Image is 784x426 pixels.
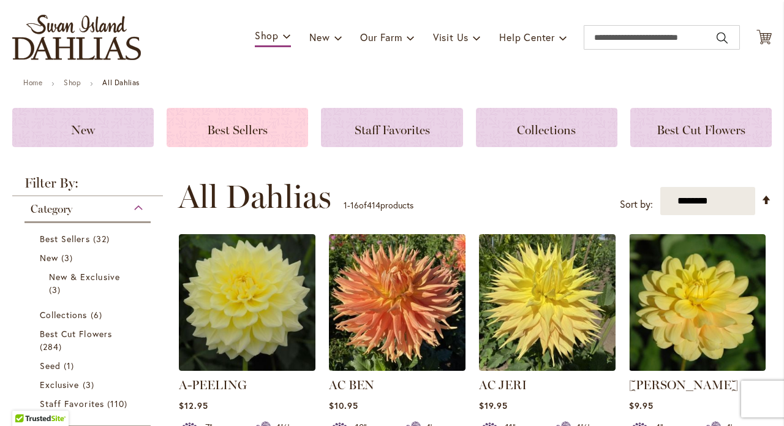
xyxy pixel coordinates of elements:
[40,379,79,390] span: Exclusive
[179,378,247,392] a: A-PEELING
[64,78,81,87] a: Shop
[12,108,154,147] a: New
[93,232,113,245] span: 32
[40,232,138,245] a: Best Sellers
[499,31,555,44] span: Help Center
[40,233,90,245] span: Best Sellers
[40,378,138,391] a: Exclusive
[629,400,654,411] span: $9.95
[40,309,88,321] span: Collections
[31,202,72,216] span: Category
[49,270,129,296] a: New &amp; Exclusive
[207,123,268,137] span: Best Sellers
[12,15,141,60] a: store logo
[350,199,359,211] span: 16
[321,108,462,147] a: Staff Favorites
[517,123,576,137] span: Collections
[83,378,97,391] span: 3
[629,362,766,373] a: AHOY MATEY
[479,234,616,371] img: AC Jeri
[23,78,42,87] a: Home
[479,400,508,411] span: $19.95
[40,251,138,264] a: New
[40,327,138,353] a: Best Cut Flowers
[40,328,112,340] span: Best Cut Flowers
[9,382,43,417] iframe: Launch Accessibility Center
[309,31,330,44] span: New
[40,359,138,372] a: Seed
[40,252,58,264] span: New
[64,359,77,372] span: 1
[329,378,374,392] a: AC BEN
[40,397,138,410] a: Staff Favorites
[329,400,358,411] span: $10.95
[71,123,95,137] span: New
[329,234,466,371] img: AC BEN
[255,29,279,42] span: Shop
[179,400,208,411] span: $12.95
[329,362,466,373] a: AC BEN
[40,308,138,321] a: Collections
[167,108,308,147] a: Best Sellers
[12,177,163,196] strong: Filter By:
[49,283,64,296] span: 3
[179,234,315,371] img: A-Peeling
[61,251,76,264] span: 3
[433,31,469,44] span: Visit Us
[360,31,402,44] span: Our Farm
[49,271,120,283] span: New & Exclusive
[476,108,617,147] a: Collections
[40,398,104,409] span: Staff Favorites
[355,123,430,137] span: Staff Favorites
[179,362,315,373] a: A-Peeling
[178,178,331,215] span: All Dahlias
[629,378,738,392] a: [PERSON_NAME]
[629,234,766,371] img: AHOY MATEY
[367,199,380,211] span: 414
[102,78,140,87] strong: All Dahlias
[344,196,413,215] p: - of products
[91,308,105,321] span: 6
[479,378,527,392] a: AC JERI
[630,108,772,147] a: Best Cut Flowers
[657,123,745,137] span: Best Cut Flowers
[479,362,616,373] a: AC Jeri
[107,397,130,410] span: 110
[40,360,61,371] span: Seed
[620,193,653,216] label: Sort by:
[344,199,347,211] span: 1
[40,340,65,353] span: 284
